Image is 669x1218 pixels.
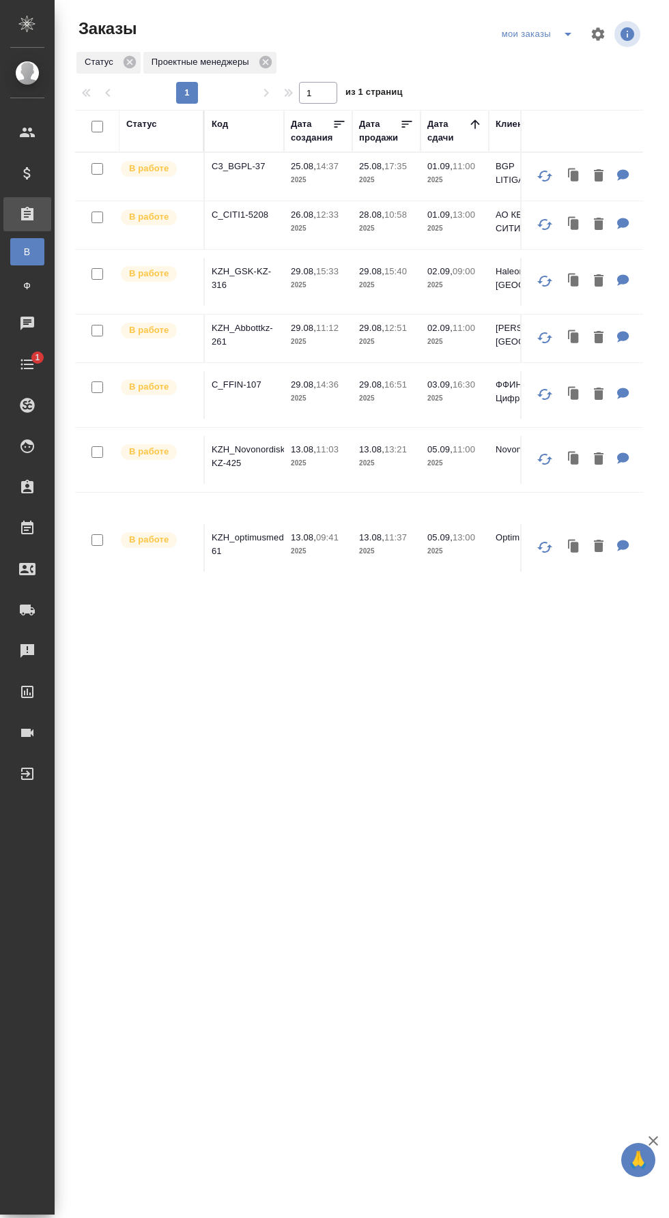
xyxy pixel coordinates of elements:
[119,265,197,283] div: Выставляет ПМ после принятия заказа от КМа
[291,173,345,187] p: 2025
[119,378,197,396] div: Выставляет ПМ после принятия заказа от КМа
[621,1143,655,1177] button: 🙏
[291,278,345,292] p: 2025
[561,533,587,561] button: Клонировать
[291,335,345,349] p: 2025
[427,545,482,558] p: 2025
[496,160,561,187] p: BGP LITIGATION
[427,222,482,235] p: 2025
[291,379,316,390] p: 29.08,
[427,266,453,276] p: 02.09,
[528,208,561,241] button: Обновить
[359,222,414,235] p: 2025
[582,18,614,50] span: Настроить таблицу
[587,162,610,190] button: Удалить
[316,161,339,171] p: 14:37
[384,379,407,390] p: 16:51
[291,532,316,542] p: 13.08,
[561,211,587,239] button: Клонировать
[496,321,561,349] p: [PERSON_NAME] [GEOGRAPHIC_DATA]
[212,208,277,222] p: C_CITI1-5208
[359,209,384,220] p: 28.08,
[453,444,475,454] p: 11:00
[10,238,44,265] a: В
[85,55,118,69] p: Статус
[119,160,197,178] div: Выставляет ПМ после принятия заказа от КМа
[427,209,453,220] p: 01.09,
[17,279,38,293] span: Ф
[587,381,610,409] button: Удалить
[291,266,316,276] p: 29.08,
[427,532,453,542] p: 05.09,
[561,324,587,352] button: Клонировать
[212,443,277,470] p: KZH_Novonordisk-KZ-425
[587,446,610,474] button: Удалить
[587,267,610,295] button: Удалить
[427,278,482,292] p: 2025
[291,392,345,405] p: 2025
[359,161,384,171] p: 25.08,
[528,160,561,192] button: Обновить
[129,162,169,175] p: В работе
[359,456,414,470] p: 2025
[291,161,316,171] p: 25.08,
[587,324,610,352] button: Удалить
[561,162,587,190] button: Клонировать
[453,379,475,390] p: 16:30
[3,347,51,381] a: 1
[316,379,339,390] p: 14:36
[75,18,137,40] span: Заказы
[316,209,339,220] p: 12:33
[359,392,414,405] p: 2025
[427,444,453,454] p: 05.09,
[528,531,561,564] button: Обновить
[291,444,316,454] p: 13.08,
[627,1146,650,1174] span: 🙏
[614,21,643,47] span: Посмотреть информацию
[316,532,339,542] p: 09:41
[119,443,197,461] div: Выставляет ПМ после принятия заказа от КМа
[498,23,582,45] div: split button
[119,531,197,549] div: Выставляет ПМ после принятия заказа от КМа
[129,445,169,459] p: В работе
[129,323,169,337] p: В работе
[610,267,636,295] button: Для ПМ: на рус
[427,161,453,171] p: 01.09,
[528,321,561,354] button: Обновить
[359,323,384,333] p: 29.08,
[76,52,141,74] div: Статус
[212,378,277,392] p: C_FFIN-107
[129,210,169,224] p: В работе
[427,173,482,187] p: 2025
[453,209,475,220] p: 13:00
[453,266,475,276] p: 09:00
[453,323,475,333] p: 11:00
[427,392,482,405] p: 2025
[143,52,276,74] div: Проектные менеджеры
[359,379,384,390] p: 29.08,
[427,456,482,470] p: 2025
[561,267,587,295] button: Клонировать
[359,173,414,187] p: 2025
[496,531,561,545] p: Optimus Medica
[291,117,332,145] div: Дата создания
[427,335,482,349] p: 2025
[610,381,636,409] button: Для ПМ: макет просят сохранить
[496,265,561,292] p: Haleon [GEOGRAPHIC_DATA]
[17,245,38,259] span: В
[291,456,345,470] p: 2025
[496,443,561,456] p: Novonordisk KZ
[126,117,157,131] div: Статус
[610,324,636,352] button: Для ПМ: Перевод на английский язык. Верхнюю часть тоже переводим, каз не трогаем, с рус-анг перев...
[10,272,44,300] a: Ф
[496,208,561,235] p: АО КБ СИТИБАНК (1)
[212,117,228,131] div: Код
[212,321,277,349] p: KZH_Abbottkz-261
[528,378,561,411] button: Обновить
[587,211,610,239] button: Удалить
[359,335,414,349] p: 2025
[384,532,407,542] p: 11:37
[316,323,339,333] p: 11:12
[119,208,197,227] div: Выставляет ПМ после принятия заказа от КМа
[561,446,587,474] button: Клонировать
